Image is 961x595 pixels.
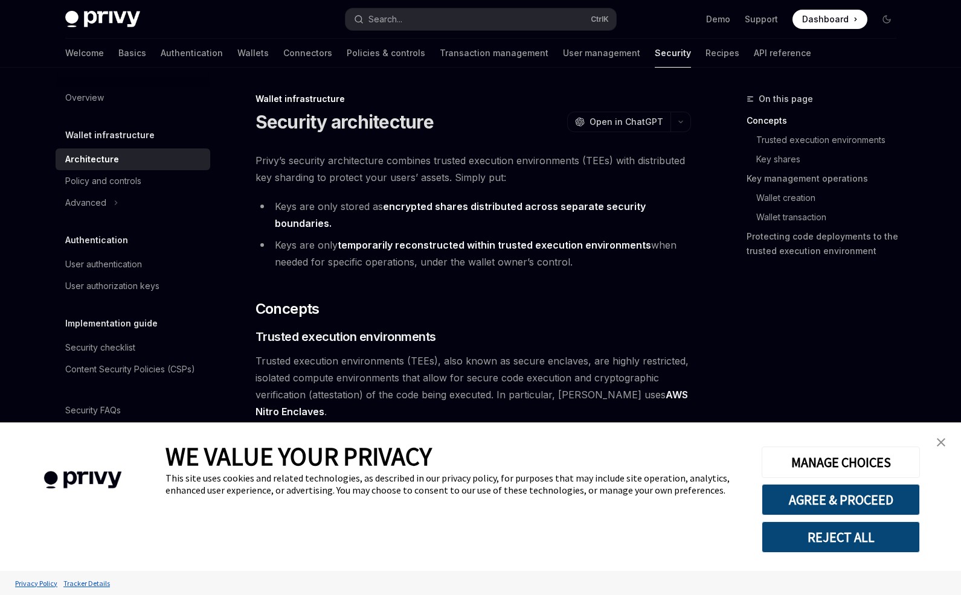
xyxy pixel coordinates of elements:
h1: Security architecture [256,111,434,133]
span: Trusted execution environments [256,328,436,345]
a: Architecture [56,148,210,170]
h5: Authentication [65,233,128,247]
button: Open in ChatGPT [567,112,670,132]
span: Ctrl K [591,14,609,24]
a: Trusted execution environments [747,130,906,150]
div: Wallet infrastructure [256,93,691,105]
a: Welcome [65,39,104,68]
span: Trusted execution environments (TEEs), also known as secure enclaves, are highly restricted, isol... [256,352,691,420]
a: Authentication [161,39,223,68]
a: Policies & controls [347,39,425,68]
img: company logo [18,454,147,506]
a: API reference [754,39,811,68]
button: Toggle dark mode [877,10,896,29]
div: Security checklist [65,340,135,355]
div: User authentication [65,257,142,272]
a: Wallets [237,39,269,68]
a: Support [745,13,778,25]
a: Key management operations [747,169,906,188]
a: Transaction management [440,39,548,68]
button: MANAGE CHOICES [762,447,920,478]
img: close banner [937,438,945,447]
a: Content Security Policies (CSPs) [56,358,210,380]
a: Overview [56,87,210,109]
div: Content Security Policies (CSPs) [65,362,195,377]
div: Security FAQs [65,403,121,418]
h5: Implementation guide [65,316,158,331]
span: WE VALUE YOUR PRIVACY [166,441,432,472]
a: Security [655,39,691,68]
li: Keys are only stored as [256,198,691,232]
a: Wallet transaction [747,208,906,227]
span: Privy’s security architecture combines trusted execution environments (TEEs) with distributed key... [256,152,691,186]
div: Search... [368,12,402,27]
strong: encrypted shares distributed across separate security boundaries. [275,200,646,229]
a: User management [563,39,640,68]
strong: temporarily reconstructed within trusted execution environments [338,239,651,251]
a: Connectors [283,39,332,68]
a: Recipes [705,39,739,68]
a: Tracker Details [60,573,113,594]
a: Policy and controls [56,170,210,192]
h5: Wallet infrastructure [65,128,155,142]
button: Toggle Advanced section [56,192,210,214]
a: Demo [706,13,730,25]
a: Basics [118,39,146,68]
a: Key shares [747,150,906,169]
div: Overview [65,91,104,105]
a: Dashboard [792,10,867,29]
button: Open search [346,8,616,30]
button: AGREE & PROCEED [762,484,920,515]
a: Concepts [747,111,906,130]
span: Concepts [256,299,320,319]
span: Dashboard [802,13,849,25]
span: Open in ChatGPT [590,116,663,128]
a: User authorization keys [56,275,210,297]
a: Security checklist [56,337,210,358]
a: Security FAQs [56,399,210,421]
button: REJECT ALL [762,521,920,553]
div: This site uses cookies and related technologies, as described in our privacy policy, for purposes... [166,472,744,496]
div: Advanced [65,196,106,210]
div: Policy and controls [65,174,141,188]
a: Wallet creation [747,188,906,208]
div: User authorization keys [65,279,159,293]
a: User authentication [56,253,210,275]
li: Keys are only when needed for specific operations, under the wallet owner’s control. [256,237,691,270]
a: Privacy Policy [12,573,60,594]
img: dark logo [65,11,140,28]
a: close banner [929,430,953,454]
a: Protecting code deployments to the trusted execution environment [747,227,906,261]
span: On this page [759,92,813,106]
div: Architecture [65,152,119,167]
